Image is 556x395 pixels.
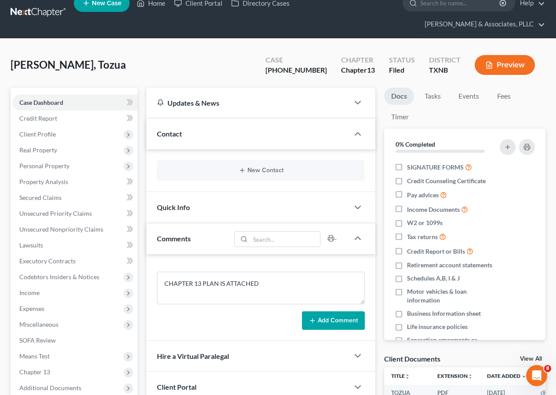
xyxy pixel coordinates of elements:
[407,274,460,283] span: Schedules A,B, I & J
[407,233,438,241] span: Tax returns
[265,65,327,75] div: [PHONE_NUMBER]
[19,305,44,312] span: Expenses
[384,108,416,126] a: Timer
[19,210,92,217] span: Unsecured Priority Claims
[265,55,327,65] div: Case
[19,368,50,376] span: Chapter 13
[19,273,99,281] span: Codebtors Insiders & Notices
[407,322,468,331] span: Life insurance policies
[19,257,76,265] span: Executory Contracts
[384,88,414,105] a: Docs
[157,98,338,107] div: Updates & News
[12,190,138,206] a: Secured Claims
[19,178,68,185] span: Property Analysis
[437,373,473,379] a: Extensionunfold_more
[407,163,464,172] span: SIGNATURE FORMS
[157,234,191,243] span: Comments
[405,374,410,379] i: unfold_more
[407,287,498,305] span: Motor vehicles & loan information
[12,95,138,111] a: Case Dashboard
[367,66,375,74] span: 13
[157,383,196,391] span: Client Portal
[19,321,58,328] span: Miscellaneous
[407,218,443,227] span: W2 or 1099s
[341,55,375,65] div: Chapter
[396,140,435,148] strong: 0% Completed
[19,289,40,296] span: Income
[19,241,43,249] span: Lawsuits
[12,253,138,269] a: Executory Contracts
[19,194,62,201] span: Secured Claims
[11,58,126,71] span: [PERSON_NAME], Tozua
[251,232,320,247] input: Search...
[302,311,365,330] button: Add Comment
[12,206,138,221] a: Unsecured Priority Claims
[389,65,415,75] div: Filed
[19,352,50,360] span: Means Test
[391,373,410,379] a: Titleunfold_more
[468,374,473,379] i: unfold_more
[407,247,465,256] span: Credit Report or Bills
[526,365,547,386] iframe: Intercom live chat
[341,65,375,75] div: Chapter
[12,221,138,237] a: Unsecured Nonpriority Claims
[429,55,461,65] div: District
[475,55,535,75] button: Preview
[521,374,527,379] i: expand_more
[420,16,545,32] a: [PERSON_NAME] & Associates, PLLC
[407,191,439,199] span: Pay advices
[12,237,138,253] a: Lawsuits
[490,88,518,105] a: Fees
[164,167,358,174] button: New Contact
[407,309,481,318] span: Business Information sheet
[12,111,138,126] a: Credit Report
[407,336,498,353] span: Separation agreements or decrees of divorces
[19,225,103,233] span: Unsecured Nonpriority Claims
[451,88,486,105] a: Events
[520,356,542,362] a: View All
[19,130,56,138] span: Client Profile
[12,332,138,348] a: SOFA Review
[19,336,56,344] span: SOFA Review
[429,65,461,75] div: TXNB
[12,174,138,190] a: Property Analysis
[407,205,460,214] span: Income Documents
[19,146,57,154] span: Real Property
[157,352,229,360] span: Hire a Virtual Paralegal
[407,177,486,185] span: Credit Counseling Certificate
[19,384,81,391] span: Additional Documents
[157,203,190,211] span: Quick Info
[418,88,448,105] a: Tasks
[19,162,69,170] span: Personal Property
[19,114,57,122] span: Credit Report
[19,99,63,106] span: Case Dashboard
[487,373,527,379] a: Date Added expand_more
[544,365,551,372] span: 8
[384,354,440,363] div: Client Documents
[407,261,492,269] span: Retirement account statements
[157,129,182,138] span: Contact
[389,55,415,65] div: Status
